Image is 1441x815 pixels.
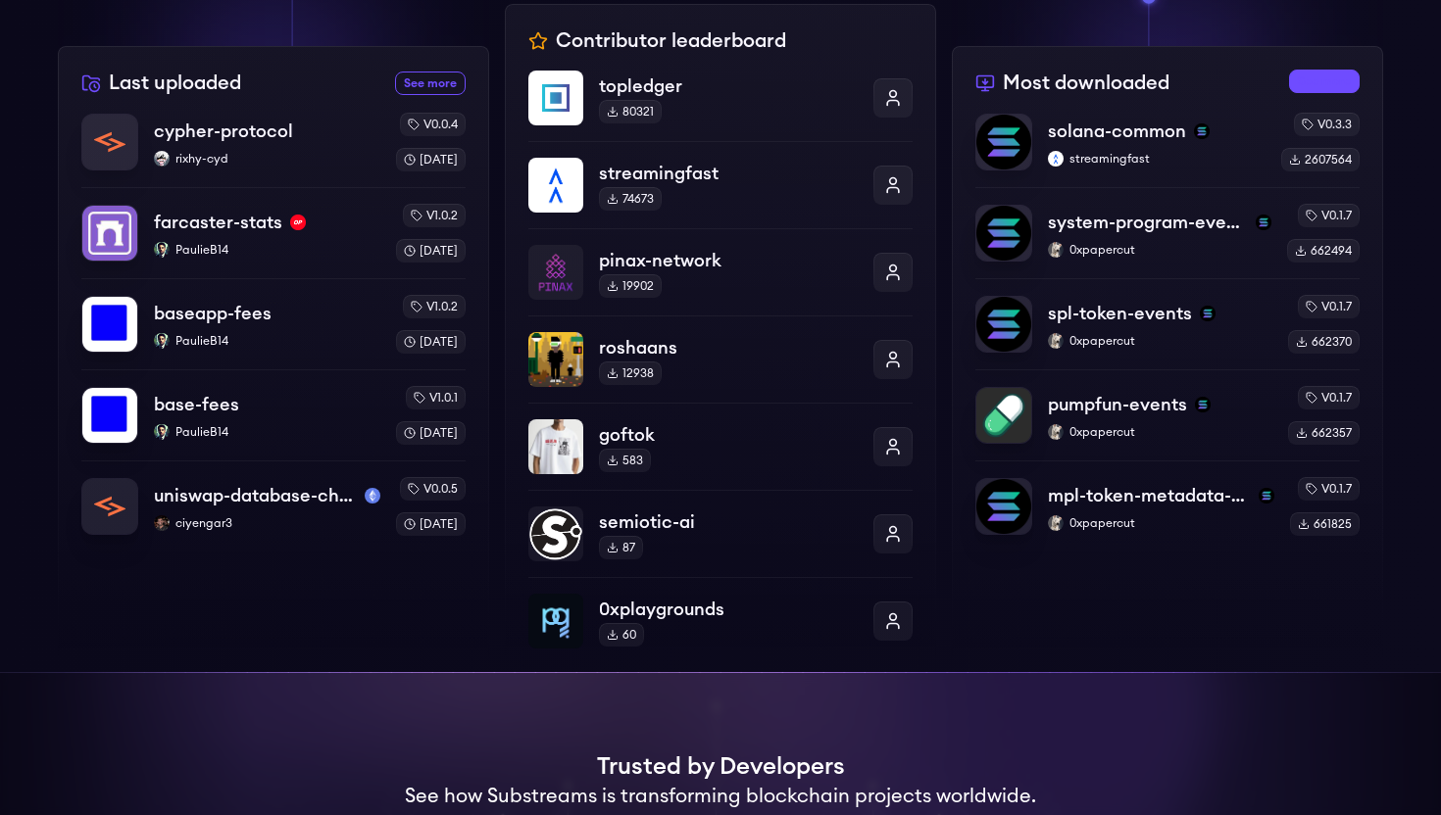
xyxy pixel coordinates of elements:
[1298,477,1360,501] div: v0.1.7
[528,419,583,474] img: goftok
[1048,424,1064,440] img: 0xpapercut
[1288,421,1360,445] div: 662357
[396,239,466,263] div: [DATE]
[975,113,1360,187] a: solana-commonsolana-commonsolanastreamingfaststreamingfastv0.3.32607564
[154,424,170,440] img: PaulieB14
[154,151,380,167] p: rixhy-cyd
[528,315,913,403] a: roshaansroshaans12938
[528,403,913,490] a: goftokgoftok583
[1048,482,1251,509] p: mpl-token-metadata-events
[528,506,583,561] img: semiotic-ai
[1048,515,1274,531] p: 0xpapercut
[82,115,137,169] img: cypher-protocol
[528,577,913,648] a: 0xplaygrounds0xplaygrounds60
[396,512,466,536] div: [DATE]
[1048,424,1272,440] p: 0xpapercut
[396,148,466,171] div: [DATE]
[1287,239,1360,263] div: 662494
[81,369,466,460] a: base-feesbase-feesPaulieB14PaulieB14v1.0.1[DATE]
[1048,333,1272,349] p: 0xpapercut
[1048,242,1064,258] img: 0xpapercut
[528,71,583,125] img: topledger
[81,460,466,536] a: uniswap-database-changes-mainnetuniswap-database-changes-mainnetmainnetciyengar3ciyengar3v0.0.5[D...
[1281,148,1360,171] div: 2607564
[528,71,913,141] a: topledgertopledger80321
[528,158,583,213] img: streamingfast
[1290,512,1360,536] div: 661825
[528,228,913,315] a: pinax-networkpinax-network19902
[1256,215,1271,230] img: solana
[154,482,357,509] p: uniswap-database-changes-mainnet
[528,141,913,228] a: streamingfaststreamingfast74673
[154,515,170,531] img: ciyengar3
[976,479,1031,534] img: mpl-token-metadata-events
[154,391,239,418] p: base-fees
[1048,151,1266,167] p: streamingfast
[81,187,466,278] a: farcaster-statsfarcaster-statsoptimismPaulieB14PaulieB14v1.0.2[DATE]
[599,160,858,187] p: streamingfast
[1195,397,1211,412] img: solana
[1048,118,1186,145] p: solana-common
[975,369,1360,460] a: pumpfun-eventspumpfun-eventssolana0xpapercut0xpapercutv0.1.7662357
[1288,330,1360,354] div: 662370
[599,421,858,449] p: goftok
[599,72,858,100] p: topledger
[528,490,913,577] a: semiotic-aisemiotic-ai87
[154,424,380,440] p: PaulieB14
[976,206,1031,261] img: system-program-events
[1048,151,1064,167] img: streamingfast
[82,388,137,443] img: base-fees
[528,594,583,648] img: 0xplaygrounds
[400,113,466,136] div: v0.0.4
[599,361,662,385] div: 12938
[597,751,845,783] h1: Trusted by Developers
[1289,70,1360,93] a: See more most downloaded packages
[82,297,137,352] img: baseapp-fees
[154,333,170,349] img: PaulieB14
[400,477,466,501] div: v0.0.5
[599,449,651,472] div: 583
[154,209,282,236] p: farcaster-stats
[154,151,170,167] img: rixhy-cyd
[154,333,380,349] p: PaulieB14
[528,332,583,387] img: roshaans
[82,206,137,261] img: farcaster-stats
[976,115,1031,169] img: solana-common
[599,247,858,274] p: pinax-network
[1194,123,1210,139] img: solana
[154,515,380,531] p: ciyengar3
[405,783,1036,810] h2: See how Substreams is transforming blockchain projects worldwide.
[154,242,170,258] img: PaulieB14
[528,245,583,300] img: pinax-network
[1048,242,1271,258] p: 0xpapercut
[406,386,466,409] div: v1.0.1
[1048,391,1187,418] p: pumpfun-events
[1294,113,1360,136] div: v0.3.3
[1200,306,1216,321] img: solana
[81,278,466,369] a: baseapp-feesbaseapp-feesPaulieB14PaulieB14v1.0.2[DATE]
[1048,300,1192,327] p: spl-token-events
[396,421,466,445] div: [DATE]
[1048,209,1248,236] p: system-program-events
[599,536,643,559] div: 87
[403,295,466,318] div: v1.0.2
[599,334,858,361] p: roshaans
[81,113,466,187] a: cypher-protocolcypher-protocolrixhy-cydrixhy-cydv0.0.4[DATE]
[599,623,644,647] div: 60
[82,479,137,534] img: uniswap-database-changes-mainnet
[599,596,858,623] p: 0xplaygrounds
[154,242,380,258] p: PaulieB14
[1048,515,1064,531] img: 0xpapercut
[975,278,1360,369] a: spl-token-eventsspl-token-eventssolana0xpapercut0xpapercutv0.1.7662370
[975,187,1360,278] a: system-program-eventssystem-program-eventssolana0xpapercut0xpapercutv0.1.7662494
[290,215,306,230] img: optimism
[1298,295,1360,318] div: v0.1.7
[154,300,272,327] p: baseapp-fees
[154,118,293,145] p: cypher-protocol
[599,187,662,211] div: 74673
[1298,204,1360,227] div: v0.1.7
[975,460,1360,536] a: mpl-token-metadata-eventsmpl-token-metadata-eventssolana0xpapercut0xpapercutv0.1.7661825
[976,297,1031,352] img: spl-token-events
[403,204,466,227] div: v1.0.2
[365,488,380,503] img: mainnet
